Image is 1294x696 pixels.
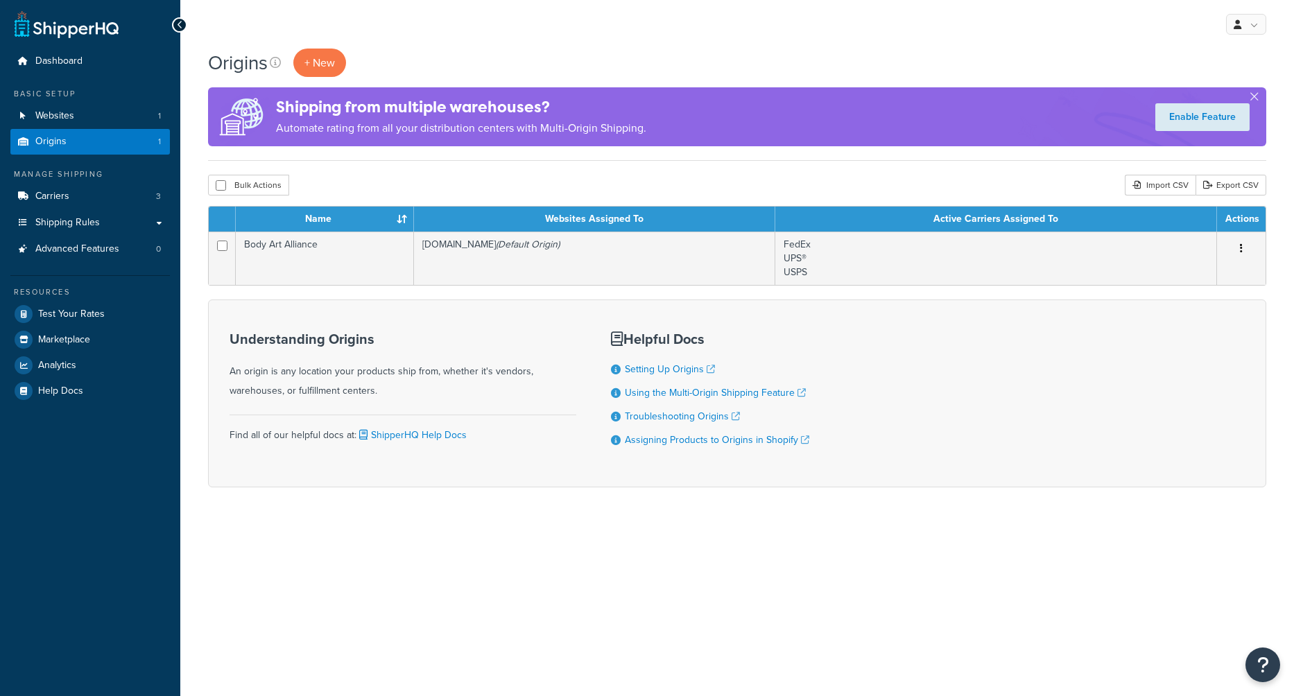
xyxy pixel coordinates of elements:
[496,237,560,252] i: (Default Origin)
[276,96,646,119] h4: Shipping from multiple warehouses?
[10,168,170,180] div: Manage Shipping
[230,331,576,401] div: An origin is any location your products ship from, whether it's vendors, warehouses, or fulfillme...
[156,243,161,255] span: 0
[10,353,170,378] a: Analytics
[38,385,83,397] span: Help Docs
[10,49,170,74] a: Dashboard
[10,103,170,129] li: Websites
[208,175,289,195] button: Bulk Actions
[276,119,646,138] p: Automate rating from all your distribution centers with Multi-Origin Shipping.
[158,110,161,122] span: 1
[35,217,100,229] span: Shipping Rules
[156,191,161,202] span: 3
[35,191,69,202] span: Carriers
[625,409,740,424] a: Troubleshooting Origins
[10,302,170,327] a: Test Your Rates
[10,236,170,262] li: Advanced Features
[1245,647,1280,682] button: Open Resource Center
[356,428,467,442] a: ShipperHQ Help Docs
[35,243,119,255] span: Advanced Features
[38,334,90,346] span: Marketplace
[10,184,170,209] a: Carriers 3
[1217,207,1266,232] th: Actions
[158,136,161,148] span: 1
[230,331,576,347] h3: Understanding Origins
[208,87,276,146] img: ad-origins-multi-dfa493678c5a35abed25fd24b4b8a3fa3505936ce257c16c00bdefe2f3200be3.png
[35,136,67,148] span: Origins
[10,103,170,129] a: Websites 1
[10,210,170,236] a: Shipping Rules
[625,385,806,400] a: Using the Multi-Origin Shipping Feature
[236,207,414,232] th: Name : activate to sort column ascending
[611,331,809,347] h3: Helpful Docs
[775,232,1217,285] td: FedEx UPS® USPS
[775,207,1217,232] th: Active Carriers Assigned To
[38,360,76,372] span: Analytics
[10,129,170,155] li: Origins
[1155,103,1250,131] a: Enable Feature
[625,362,715,376] a: Setting Up Origins
[414,232,776,285] td: [DOMAIN_NAME]
[10,184,170,209] li: Carriers
[414,207,776,232] th: Websites Assigned To
[304,55,335,71] span: + New
[10,236,170,262] a: Advanced Features 0
[1196,175,1266,195] a: Export CSV
[10,379,170,403] a: Help Docs
[293,49,346,77] a: + New
[10,88,170,100] div: Basic Setup
[1125,175,1196,195] div: Import CSV
[15,10,119,38] a: ShipperHQ Home
[236,232,414,285] td: Body Art Alliance
[625,433,809,447] a: Assigning Products to Origins in Shopify
[10,286,170,298] div: Resources
[38,308,105,320] span: Test Your Rates
[208,49,268,76] h1: Origins
[230,415,576,445] div: Find all of our helpful docs at:
[35,110,74,122] span: Websites
[10,327,170,352] a: Marketplace
[35,55,83,67] span: Dashboard
[10,129,170,155] a: Origins 1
